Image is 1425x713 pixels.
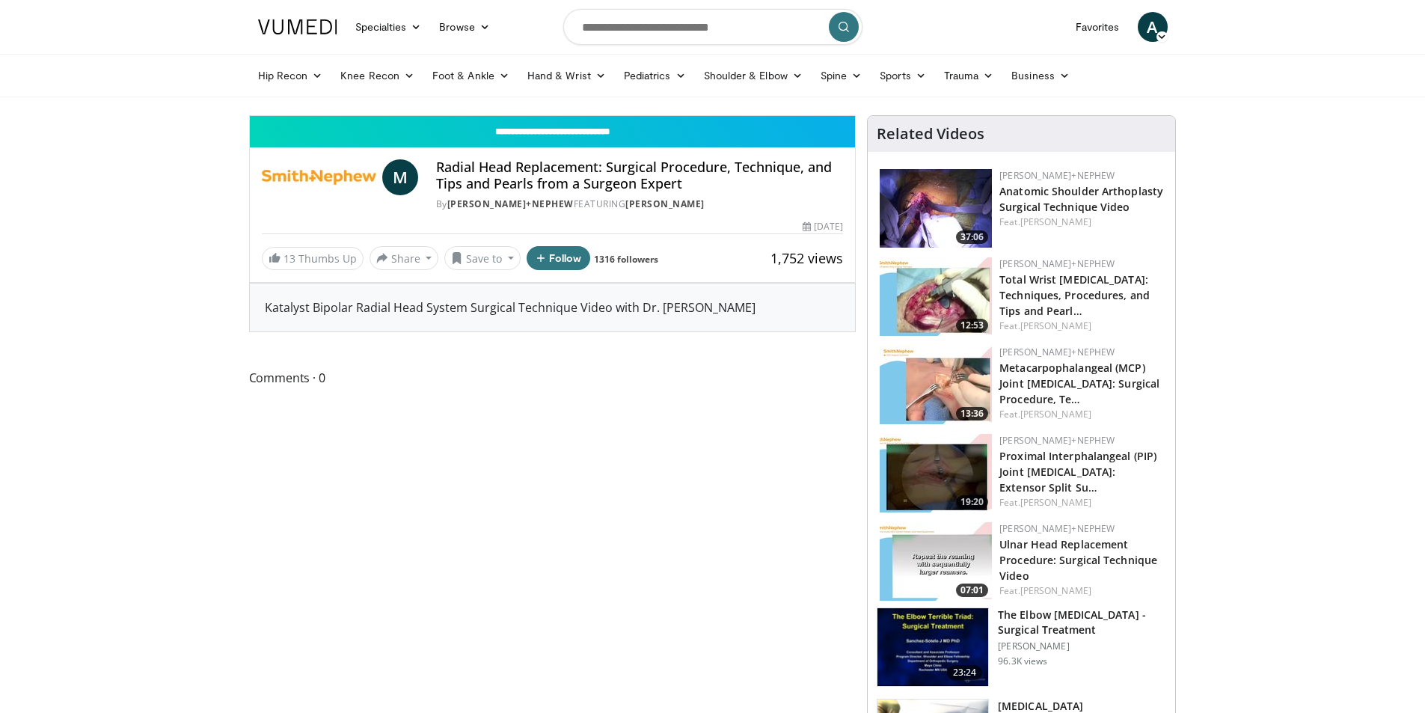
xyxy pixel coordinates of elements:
[346,12,431,42] a: Specialties
[1020,319,1091,332] a: [PERSON_NAME]
[880,346,992,424] img: ec60e04c-4703-46c5-8b0c-74eef8d7a2e7.150x105_q85_crop-smart_upscale.jpg
[370,246,439,270] button: Share
[999,319,1163,333] div: Feat.
[1067,12,1129,42] a: Favorites
[999,169,1115,182] a: [PERSON_NAME]+Nephew
[871,61,935,91] a: Sports
[625,198,705,210] a: [PERSON_NAME]
[998,640,1166,652] p: [PERSON_NAME]
[877,608,1166,687] a: 23:24 The Elbow [MEDICAL_DATA] - Surgical Treatment [PERSON_NAME] 96.3K views
[436,198,843,211] div: By FEATURING
[262,159,376,195] img: Smith+Nephew
[262,247,364,270] a: 13 Thumbs Up
[249,61,332,91] a: Hip Recon
[956,495,988,509] span: 19:20
[250,284,856,331] div: Katalyst Bipolar Radial Head System Surgical Technique Video with Dr. [PERSON_NAME]
[999,361,1159,406] a: Metacarpophalangeal (MCP) Joint [MEDICAL_DATA]: Surgical Procedure, Te…
[998,608,1166,637] h3: The Elbow [MEDICAL_DATA] - Surgical Treatment
[999,184,1163,214] a: Anatomic Shoulder Arthoplasty Surgical Technique Video
[430,12,499,42] a: Browse
[880,522,992,601] img: 1c77491a-a27d-4b9b-a4f4-6b54d799fb73.150x105_q85_crop-smart_upscale.jpg
[880,257,992,336] a: 12:53
[812,61,871,91] a: Spine
[1020,408,1091,420] a: [PERSON_NAME]
[999,496,1163,509] div: Feat.
[999,215,1163,229] div: Feat.
[999,272,1150,318] a: Total Wrist [MEDICAL_DATA]: Techniques, Procedures, and Tips and Pearl…
[382,159,418,195] a: M
[1020,215,1091,228] a: [PERSON_NAME]
[935,61,1003,91] a: Trauma
[956,319,988,332] span: 12:53
[594,253,658,266] a: 1316 followers
[999,449,1156,495] a: Proximal Interphalangeal (PIP) Joint [MEDICAL_DATA]: Extensor Split Su…
[880,434,992,512] a: 19:20
[563,9,862,45] input: Search topics, interventions
[1002,61,1079,91] a: Business
[331,61,423,91] a: Knee Recon
[880,434,992,512] img: 00d48113-67dc-467e-8f6b-fcdd724d7806.150x105_q85_crop-smart_upscale.jpg
[770,249,843,267] span: 1,752 views
[999,346,1115,358] a: [PERSON_NAME]+Nephew
[956,230,988,244] span: 37:06
[1020,496,1091,509] a: [PERSON_NAME]
[880,169,992,248] img: 4ad8d6c8-ee64-4599-baa1-cc9db944930a.150x105_q85_crop-smart_upscale.jpg
[880,257,992,336] img: 70863adf-6224-40ad-9537-8997d6f8c31f.150x105_q85_crop-smart_upscale.jpg
[880,169,992,248] a: 37:06
[803,220,843,233] div: [DATE]
[436,159,843,192] h4: Radial Head Replacement: Surgical Procedure, Technique, and Tips and Pearls from a Surgeon Expert
[877,608,988,686] img: 162531_0000_1.png.150x105_q85_crop-smart_upscale.jpg
[998,655,1047,667] p: 96.3K views
[615,61,695,91] a: Pediatrics
[258,19,337,34] img: VuMedi Logo
[444,246,521,270] button: Save to
[999,584,1163,598] div: Feat.
[284,251,295,266] span: 13
[880,346,992,424] a: 13:36
[423,61,518,91] a: Foot & Ankle
[956,407,988,420] span: 13:36
[1020,584,1091,597] a: [PERSON_NAME]
[999,537,1157,583] a: Ulnar Head Replacement Procedure: Surgical Technique Video
[956,584,988,597] span: 07:01
[447,198,574,210] a: [PERSON_NAME]+Nephew
[249,368,856,388] span: Comments 0
[947,665,983,680] span: 23:24
[999,257,1115,270] a: [PERSON_NAME]+Nephew
[999,408,1163,421] div: Feat.
[877,125,984,143] h4: Related Videos
[880,522,992,601] a: 07:01
[518,61,615,91] a: Hand & Wrist
[695,61,812,91] a: Shoulder & Elbow
[1138,12,1168,42] a: A
[999,434,1115,447] a: [PERSON_NAME]+Nephew
[999,522,1115,535] a: [PERSON_NAME]+Nephew
[527,246,591,270] button: Follow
